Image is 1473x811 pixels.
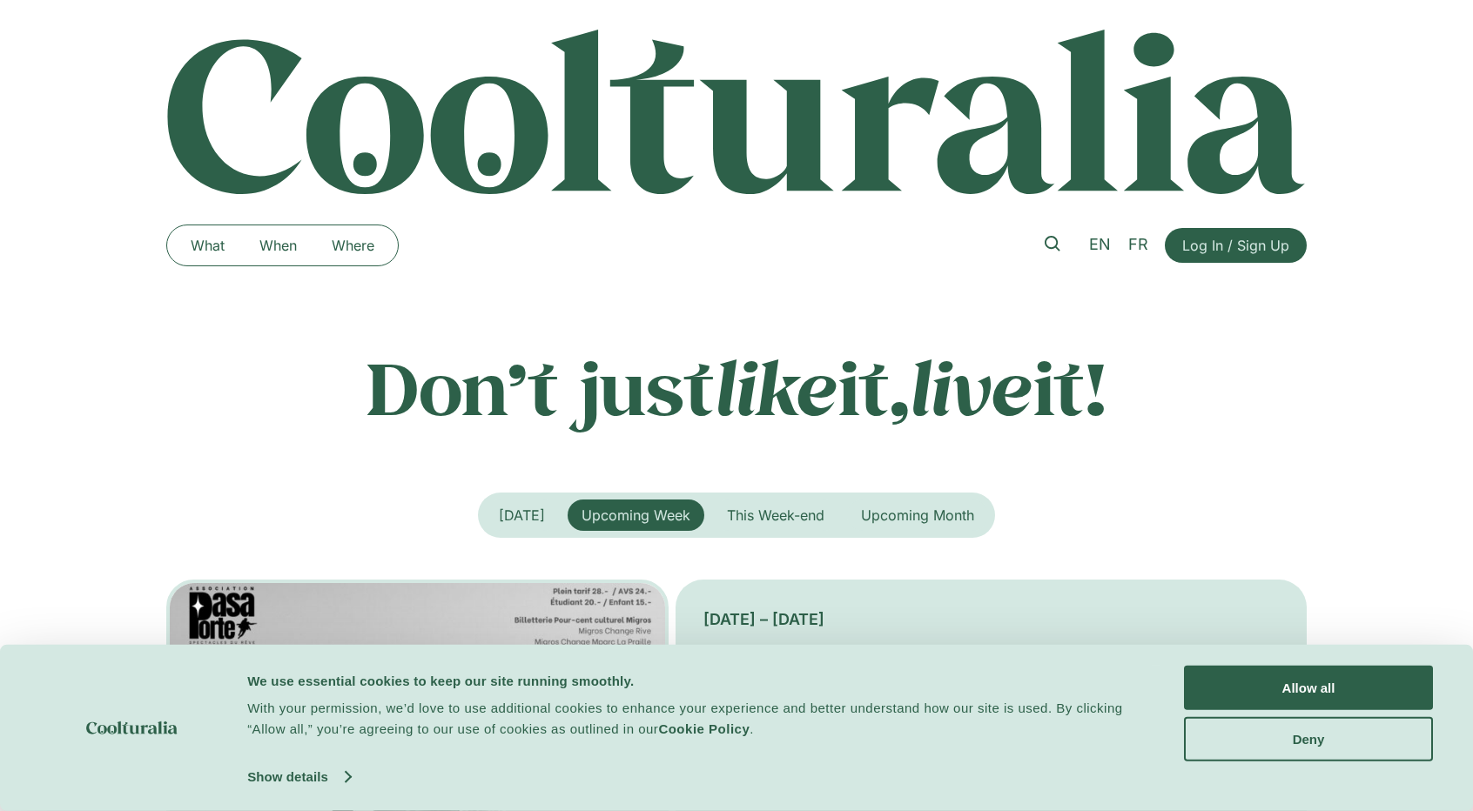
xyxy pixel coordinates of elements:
[1165,228,1307,263] a: Log In / Sign Up
[499,506,545,524] span: [DATE]
[173,231,392,259] nav: Menu
[703,607,1279,631] div: [DATE] – [DATE]
[166,344,1307,431] p: Don’t just it, it!
[582,506,690,524] span: Upcoming Week
[173,231,242,259] a: What
[86,721,178,734] img: logo
[910,338,1033,435] em: live
[1184,716,1433,761] button: Deny
[1080,232,1120,258] a: EN
[247,670,1145,691] div: We use essential cookies to keep our site running smoothly.
[861,506,974,524] span: Upcoming Month
[242,231,314,259] a: When
[715,338,838,435] em: like
[1182,235,1289,256] span: Log In / Sign Up
[314,231,392,259] a: Where
[1128,235,1148,253] span: FR
[750,721,754,736] span: .
[727,506,824,524] span: This Week-end
[1120,232,1157,258] a: FR
[1184,666,1433,710] button: Allow all
[247,764,350,790] a: Show details
[1089,235,1111,253] span: EN
[658,721,750,736] a: Cookie Policy
[247,700,1123,736] span: With your permission, we’d love to use additional cookies to enhance your experience and better u...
